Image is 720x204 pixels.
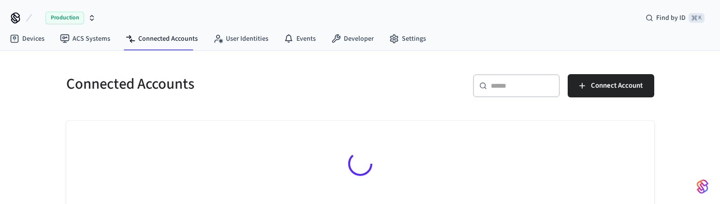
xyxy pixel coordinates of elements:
[45,12,84,24] span: Production
[276,30,323,47] a: Events
[591,79,643,92] span: Connect Account
[638,9,712,27] div: Find by ID⌘ K
[52,30,118,47] a: ACS Systems
[656,13,686,23] span: Find by ID
[568,74,654,97] button: Connect Account
[689,13,705,23] span: ⌘ K
[206,30,276,47] a: User Identities
[697,179,708,194] img: SeamLogoGradient.69752ec5.svg
[118,30,206,47] a: Connected Accounts
[323,30,382,47] a: Developer
[66,74,354,94] h5: Connected Accounts
[2,30,52,47] a: Devices
[382,30,434,47] a: Settings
